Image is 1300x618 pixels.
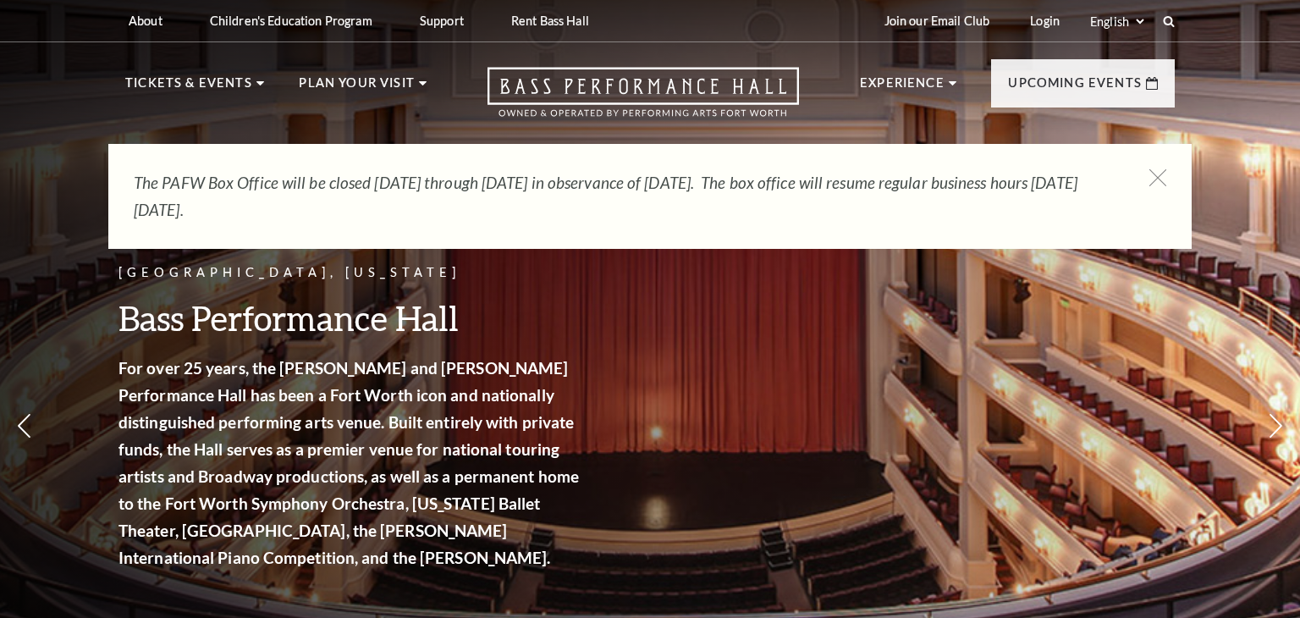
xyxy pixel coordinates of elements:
p: Upcoming Events [1008,73,1142,103]
em: The PAFW Box Office will be closed [DATE] through [DATE] in observance of [DATE]. The box office ... [134,173,1077,219]
p: [GEOGRAPHIC_DATA], [US_STATE] [118,262,584,284]
p: Plan Your Visit [299,73,415,103]
select: Select: [1087,14,1147,30]
p: About [129,14,162,28]
h3: Bass Performance Hall [118,296,584,339]
p: Tickets & Events [125,73,252,103]
p: Children's Education Program [210,14,372,28]
p: Rent Bass Hall [511,14,589,28]
strong: For over 25 years, the [PERSON_NAME] and [PERSON_NAME] Performance Hall has been a Fort Worth ico... [118,358,579,567]
p: Support [420,14,464,28]
p: Experience [860,73,945,103]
